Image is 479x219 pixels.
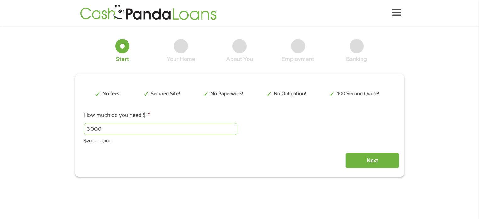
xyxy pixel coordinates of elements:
[282,56,314,63] div: Employment
[167,56,195,63] div: Your Home
[274,90,306,97] p: No Obligation!
[102,90,121,97] p: No fees!
[151,90,180,97] p: Secured Site!
[84,136,395,145] div: $200 - $3,000
[84,112,150,119] label: How much do you need $
[345,153,399,168] input: Next
[78,4,219,22] img: GetLoanNow Logo
[210,90,243,97] p: No Paperwork!
[337,90,379,97] p: 100 Second Quote!
[116,56,129,63] div: Start
[226,56,253,63] div: About You
[346,56,367,63] div: Banking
